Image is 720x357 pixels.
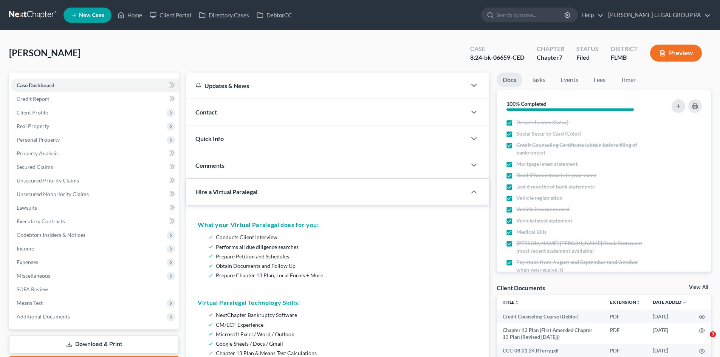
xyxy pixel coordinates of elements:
[216,242,475,252] li: Performs all due diligence searches
[611,53,638,62] div: FLMB
[17,245,34,252] span: Income
[611,45,638,53] div: District
[195,108,217,116] span: Contact
[604,323,647,344] td: PDF
[79,12,104,18] span: New Case
[497,284,545,292] div: Client Documents
[11,92,179,106] a: Credit Report
[17,109,48,116] span: Client Profile
[650,45,702,62] button: Preview
[516,130,581,138] span: Social Security Card (Color)
[682,300,687,305] i: expand_more
[470,53,525,62] div: 8:24-bk-06659-CED
[503,299,519,305] a: Titleunfold_more
[516,160,578,168] span: Mortgage latest statement
[11,187,179,201] a: Unsecured Nonpriority Claims
[559,54,562,61] span: 7
[17,286,48,292] span: SOFA Review
[506,100,547,107] strong: 100% Completed
[11,201,179,215] a: Lawsuits
[17,164,53,170] span: Secured Claims
[9,47,81,58] span: [PERSON_NAME]
[537,45,564,53] div: Chapter
[216,310,475,320] li: NextChapter Bankruptcy Software
[195,82,457,90] div: Updates & News
[17,82,54,88] span: Case Dashboard
[216,252,475,261] li: Prepare Petition and Schedules
[11,174,179,187] a: Unsecured Priority Claims
[610,299,641,305] a: Extensionunfold_more
[11,160,179,174] a: Secured Claims
[516,228,547,236] span: Medical Bills
[17,123,49,129] span: Real Property
[17,218,65,224] span: Executory Contracts
[114,8,146,22] a: Home
[516,240,651,255] span: [PERSON_NAME] [PERSON_NAME] Stock Statement (most recent statement available)
[615,73,642,87] a: Timer
[516,141,651,156] span: Credit Counseling Certificate (obtain before filing of bankruptcy)
[689,285,708,290] a: View All
[604,8,711,22] a: [PERSON_NAME] LEGAL GROUP PA
[17,232,85,238] span: Codebtors Insiders & Notices
[647,310,693,323] td: [DATE]
[694,331,712,349] iframe: Intercom live chat
[653,299,687,305] a: Date Added expand_more
[17,191,89,197] span: Unsecured Nonpriority Claims
[516,172,596,179] span: Deed if homestead is in your name
[11,215,179,228] a: Executory Contracts
[11,147,179,160] a: Property Analysis
[17,136,60,143] span: Personal Property
[216,329,475,339] li: Microsoft Excel / Word / Outlook
[198,298,478,307] h5: Virtual Paralegal Technology Skills:
[497,73,522,87] a: Docs
[525,73,551,87] a: Tasks
[710,331,716,337] span: 3
[576,45,599,53] div: Status
[11,283,179,296] a: SOFA Review
[9,335,179,353] a: Download & Print
[587,73,612,87] a: Fees
[216,270,475,280] li: Prepare Chapter 13 Plan, Local Forms + More
[11,79,179,92] a: Case Dashboard
[636,300,641,305] i: unfold_more
[17,96,49,102] span: Credit Report
[198,220,478,229] h5: What your Virtual Paralegal does for you:
[497,310,604,323] td: Credit Counseling Course (Debtor)
[17,204,37,211] span: Lawsuits
[195,8,253,22] a: Directory Cases
[578,8,604,22] a: Help
[17,259,38,265] span: Expenses
[17,300,43,306] span: Means Test
[516,206,570,213] span: Vehicle insurance card
[537,53,564,62] div: Chapter
[216,261,475,270] li: Obtain Documents and Follow Up
[516,258,651,274] span: Pay stubs from August and September (and October when you receive it)
[516,183,595,190] span: Last 6 months of bank statements
[470,45,525,53] div: Case
[17,150,59,156] span: Property Analysis
[496,8,565,22] input: Search by name...
[17,313,70,320] span: Additional Documents
[195,135,224,142] span: Quick Info
[554,73,584,87] a: Events
[216,320,475,329] li: CM/ECF Experience
[253,8,296,22] a: DebtorCC
[516,194,562,202] span: Vehicle registration
[516,119,568,126] span: Drivers license (Color)
[604,310,647,323] td: PDF
[216,339,475,348] li: Google Sheets / Docs / Gmail
[516,217,572,224] span: Vehicle latest statement
[195,188,257,195] span: Hire a Virtual Paralegal
[146,8,195,22] a: Client Portal
[216,232,475,242] li: Conducts Client Interview
[195,162,225,169] span: Comments
[17,272,50,279] span: Miscellaneous
[17,177,79,184] span: Unsecured Priority Claims
[647,323,693,344] td: [DATE]
[497,323,604,344] td: Chapter 13 Plan (First Amended Chapter 13 Plan (Revised [DATE]))
[576,53,599,62] div: Filed
[514,300,519,305] i: unfold_more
